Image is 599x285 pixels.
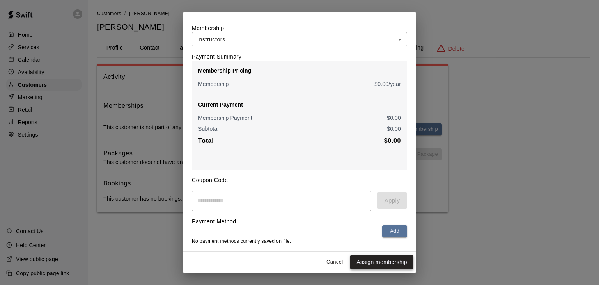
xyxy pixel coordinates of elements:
[192,53,241,60] label: Payment Summary
[387,125,401,133] p: $ 0.00
[198,80,229,88] p: Membership
[192,25,224,31] label: Membership
[382,225,407,237] button: Add
[374,80,401,88] p: $ 0.00 /year
[198,137,214,144] b: Total
[198,67,401,75] p: Membership Pricing
[192,218,236,224] label: Payment Method
[387,114,401,122] p: $ 0.00
[198,101,401,109] p: Current Payment
[192,177,228,183] label: Coupon Code
[198,114,252,122] p: Membership Payment
[192,32,407,46] div: Instructors
[198,125,219,133] p: Subtotal
[350,255,413,269] button: Assign membership
[384,137,401,144] b: $ 0.00
[322,256,347,268] button: Cancel
[192,239,291,244] span: No payment methods currently saved on file.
